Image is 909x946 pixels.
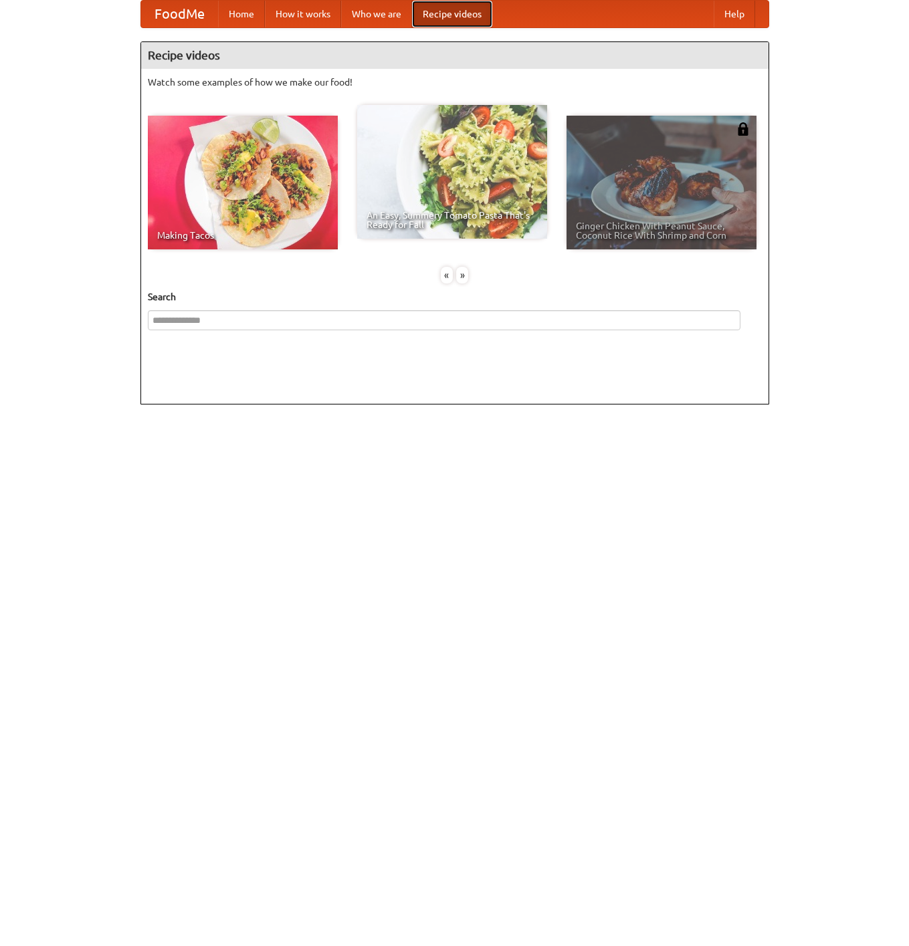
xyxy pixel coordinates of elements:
span: An Easy, Summery Tomato Pasta That's Ready for Fall [367,211,538,229]
a: Help [714,1,755,27]
span: Making Tacos [157,231,328,240]
div: « [441,267,453,283]
a: Recipe videos [412,1,492,27]
h5: Search [148,290,762,304]
div: » [456,267,468,283]
img: 483408.png [736,122,750,136]
a: Home [218,1,265,27]
p: Watch some examples of how we make our food! [148,76,762,89]
h4: Recipe videos [141,42,769,69]
a: Who we are [341,1,412,27]
a: Making Tacos [148,116,338,249]
a: How it works [265,1,341,27]
a: An Easy, Summery Tomato Pasta That's Ready for Fall [357,105,547,239]
a: FoodMe [141,1,218,27]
